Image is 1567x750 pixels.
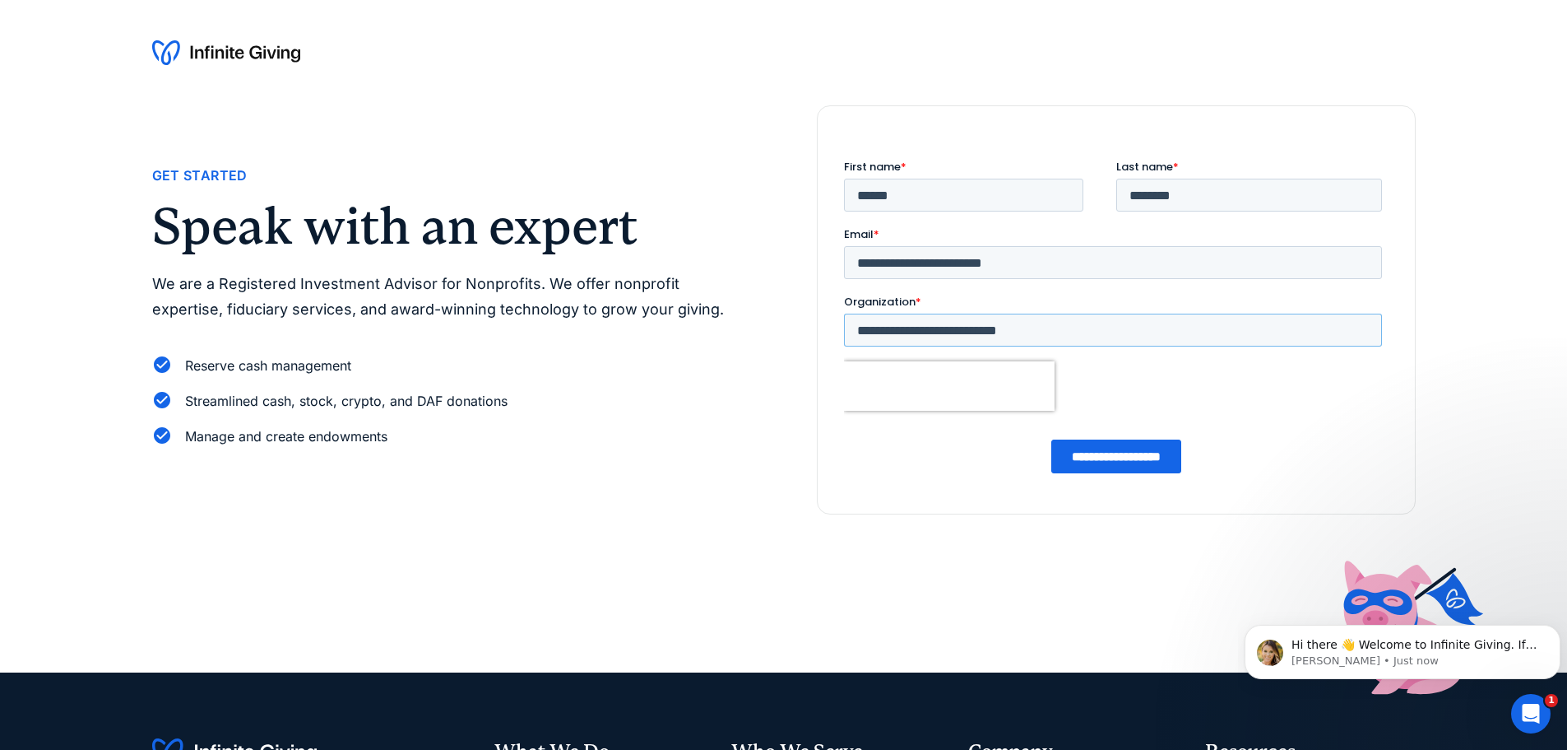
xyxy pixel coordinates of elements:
p: We are a Registered Investment Advisor for Nonprofits. We offer nonprofit expertise, fiduciary se... [152,272,751,322]
h2: Speak with an expert [152,201,751,252]
div: Manage and create endowments [185,426,387,448]
span: 1 [1545,694,1558,707]
iframe: Intercom live chat [1511,694,1551,734]
div: Get Started [152,165,248,187]
iframe: Intercom notifications message [1238,590,1567,706]
div: Reserve cash management [185,355,351,377]
iframe: Form 0 [844,159,1389,487]
div: Streamlined cash, stock, crypto, and DAF donations [185,390,508,412]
